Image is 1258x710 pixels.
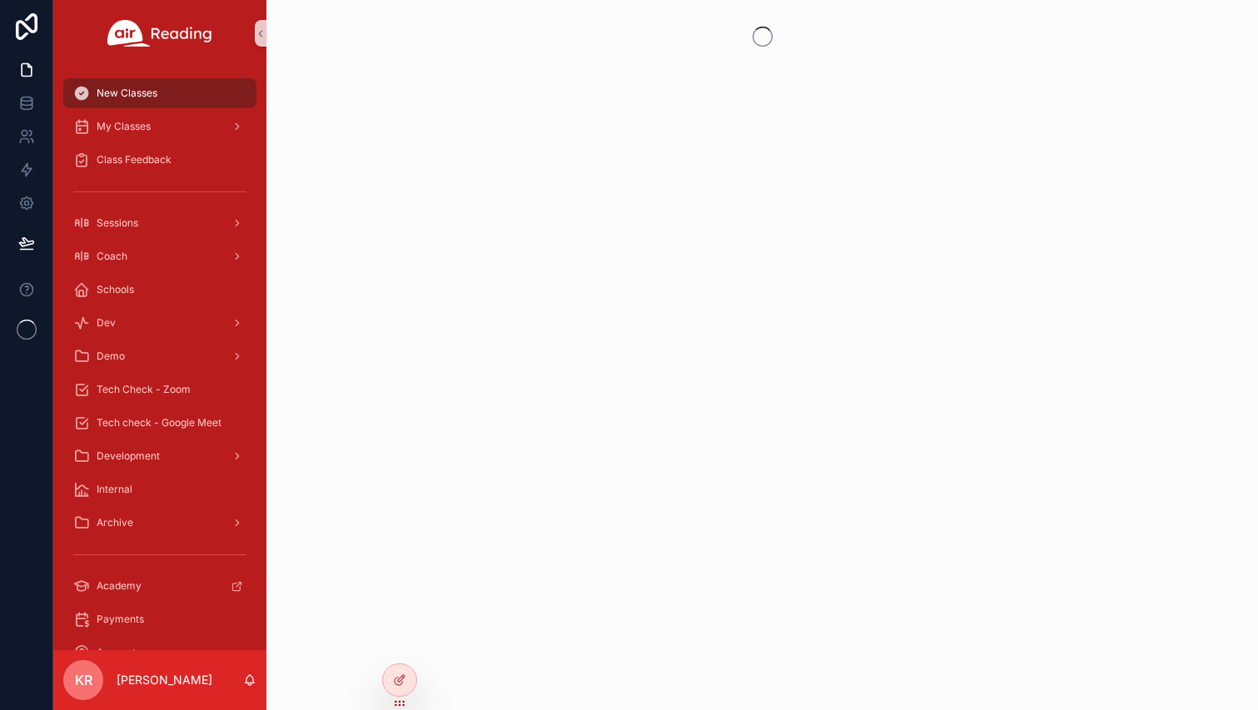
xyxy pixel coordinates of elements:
span: Tech check - Google Meet [97,416,221,429]
a: Account [63,638,256,668]
div: scrollable content [53,67,266,650]
a: Archive [63,508,256,538]
span: Development [97,449,160,463]
span: Dev [97,316,116,330]
a: New Classes [63,78,256,108]
span: Class Feedback [97,153,172,166]
a: Academy [63,571,256,601]
a: Dev [63,308,256,338]
span: Schools [97,283,134,296]
span: Demo [97,350,125,363]
a: Sessions [63,208,256,238]
span: Internal [97,483,132,496]
a: My Classes [63,112,256,142]
span: My Classes [97,120,151,133]
a: Internal [63,474,256,504]
span: Archive [97,516,133,529]
span: Academy [97,579,142,593]
a: Schools [63,275,256,305]
span: Payments [97,613,144,626]
img: App logo [107,20,212,47]
a: Tech check - Google Meet [63,408,256,438]
a: Tech Check - Zoom [63,375,256,405]
span: Account [97,646,136,659]
span: Tech Check - Zoom [97,383,191,396]
a: Demo [63,341,256,371]
a: Coach [63,241,256,271]
span: New Classes [97,87,157,100]
span: KR [75,670,92,690]
span: Sessions [97,216,138,230]
p: [PERSON_NAME] [117,672,212,688]
a: Class Feedback [63,145,256,175]
a: Payments [63,604,256,634]
a: Development [63,441,256,471]
span: Coach [97,250,127,263]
